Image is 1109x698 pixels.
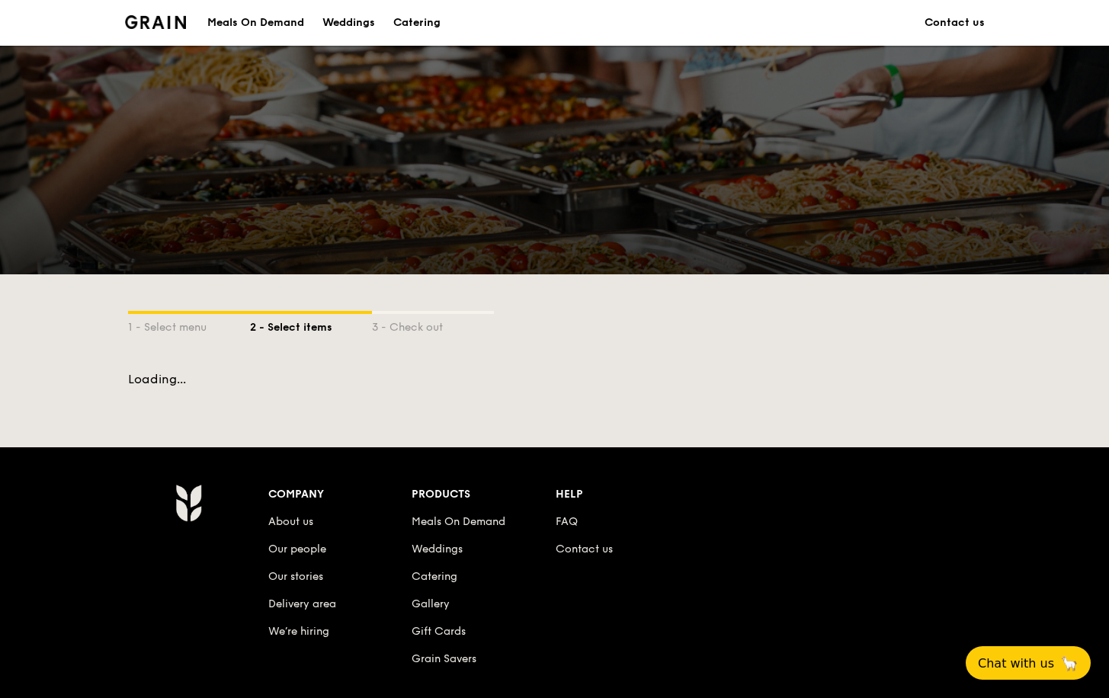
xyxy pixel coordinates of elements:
a: Gift Cards [412,625,466,638]
div: 2 - Select items [250,314,372,335]
div: Loading... [128,372,982,386]
div: Company [268,484,412,505]
a: Our stories [268,570,323,583]
a: Delivery area [268,597,336,610]
div: Help [556,484,700,505]
a: Meals On Demand [412,515,505,528]
button: Chat with us🦙 [966,646,1091,680]
a: Our people [268,543,326,556]
a: Gallery [412,597,450,610]
span: Chat with us [978,656,1054,671]
img: AYc88T3wAAAABJRU5ErkJggg== [175,484,202,522]
a: Catering [412,570,457,583]
a: About us [268,515,313,528]
div: Products [412,484,556,505]
a: Contact us [556,543,613,556]
a: We’re hiring [268,625,329,638]
div: 3 - Check out [372,314,494,335]
a: FAQ [556,515,578,528]
a: Weddings [412,543,463,556]
a: Logotype [125,15,187,29]
img: Grain [125,15,187,29]
a: Grain Savers [412,652,476,665]
div: 1 - Select menu [128,314,250,335]
span: 🦙 [1060,655,1079,672]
